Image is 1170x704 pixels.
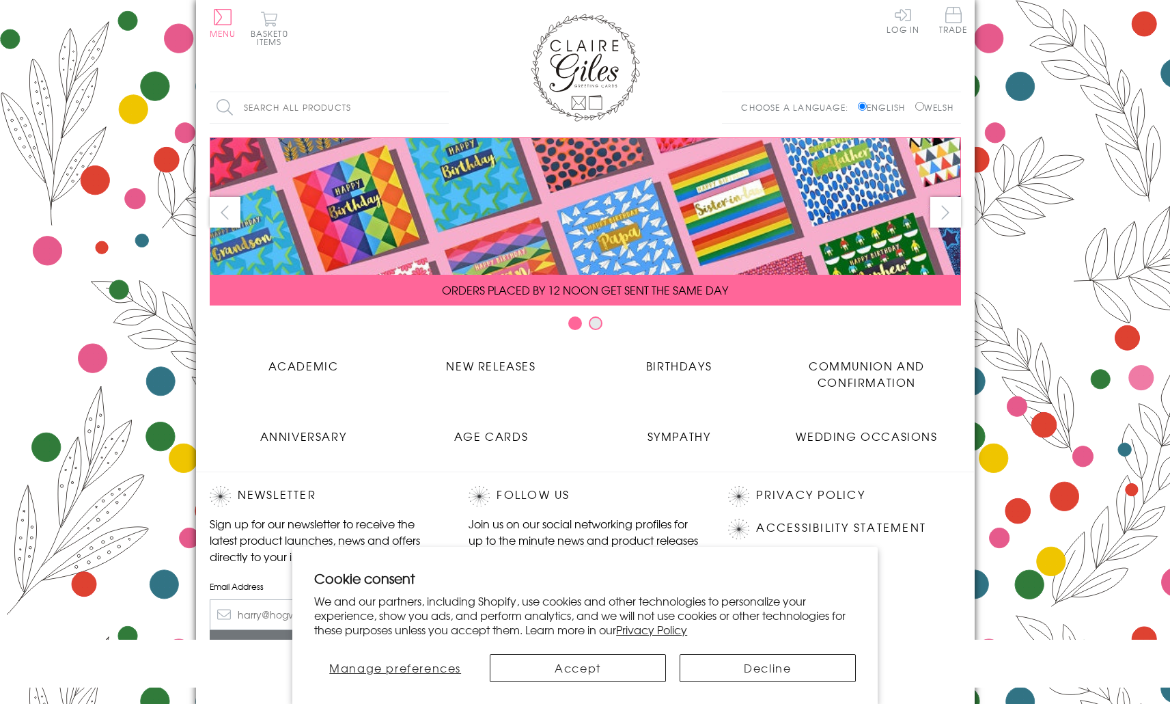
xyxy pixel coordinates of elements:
[887,7,919,33] a: Log In
[531,14,640,122] img: Claire Giles Greetings Cards
[858,101,912,113] label: English
[210,515,442,565] p: Sign up for our newsletter to receive the latest product launches, news and offers directly to yo...
[915,102,924,111] input: Welsh
[210,27,236,40] span: Menu
[647,428,711,444] span: Sympathy
[268,357,339,374] span: Academic
[210,347,398,374] a: Academic
[809,357,925,390] span: Communion and Confirmation
[442,282,728,298] span: ORDERS PLACED BY 12 NOON GET SENT THE SAME DAY
[469,515,701,565] p: Join us on our social networking profiles for up to the minute news and product releases the mome...
[490,654,666,682] button: Accept
[756,486,865,504] a: Privacy Policy
[210,92,449,123] input: Search all products
[210,418,398,444] a: Anniversary
[398,347,585,374] a: New Releases
[210,486,442,506] h2: Newsletter
[314,594,856,636] p: We and our partners, including Shopify, use cookies and other technologies to personalize your ex...
[616,621,687,638] a: Privacy Policy
[773,347,961,390] a: Communion and Confirmation
[796,428,937,444] span: Wedding Occasions
[915,101,954,113] label: Welsh
[446,357,535,374] span: New Releases
[756,519,926,537] a: Accessibility Statement
[930,197,961,228] button: next
[210,9,236,38] button: Menu
[939,7,968,33] span: Trade
[257,27,288,48] span: 0 items
[314,569,856,588] h2: Cookie consent
[589,316,602,330] button: Carousel Page 2
[741,101,855,113] p: Choose a language:
[773,418,961,444] a: Wedding Occasions
[210,580,442,593] label: Email Address
[260,428,347,444] span: Anniversary
[585,347,773,374] a: Birthdays
[454,428,528,444] span: Age Cards
[646,357,712,374] span: Birthdays
[210,630,442,661] input: Subscribe
[329,660,461,676] span: Manage preferences
[469,486,701,506] h2: Follow Us
[398,418,585,444] a: Age Cards
[210,197,240,228] button: prev
[251,11,288,46] button: Basket0 items
[568,316,582,330] button: Carousel Page 1 (Current Slide)
[939,7,968,36] a: Trade
[314,654,476,682] button: Manage preferences
[680,654,856,682] button: Decline
[210,599,442,630] input: harry@hogwarts.edu
[585,418,773,444] a: Sympathy
[435,92,449,123] input: Search
[858,102,867,111] input: English
[210,316,961,337] div: Carousel Pagination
